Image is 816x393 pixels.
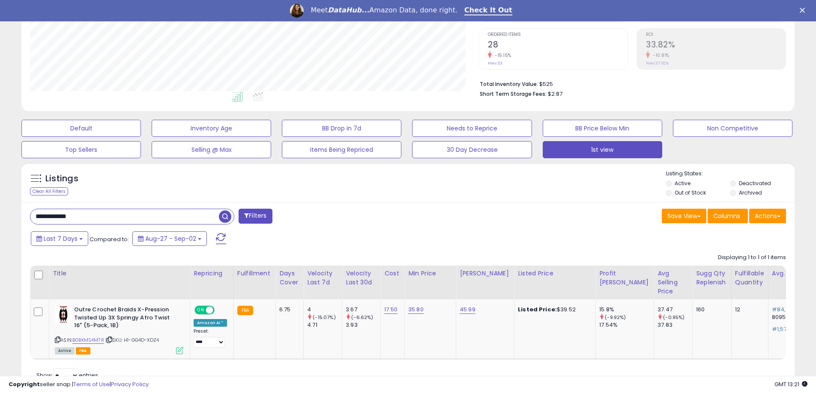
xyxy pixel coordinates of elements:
span: | SKU: H1-GG4D-XDZ4 [105,337,159,343]
small: (-9.92%) [605,314,626,321]
div: ASIN: [55,306,183,353]
div: Title [53,269,186,278]
b: Total Inventory Value: [480,80,538,88]
h5: Listings [45,173,78,185]
button: Filters [239,209,272,224]
b: Short Term Storage Fees: [480,90,547,98]
strong: Copyright [9,380,40,388]
button: Non Competitive [673,120,792,137]
i: DataHub... [328,6,369,14]
div: $39.52 [518,306,589,313]
div: Fulfillment [237,269,272,278]
div: Avg Selling Price [658,269,689,296]
a: Terms of Use [73,380,110,388]
span: Last 7 Days [44,234,78,243]
div: 160 [696,306,725,313]
button: BB Drop in 7d [282,120,401,137]
span: ON [195,307,206,314]
b: Listed Price: [518,305,557,313]
div: Listed Price [518,269,592,278]
div: Velocity Last 30d [346,269,377,287]
label: Deactivated [739,180,771,187]
button: Actions [749,209,786,223]
img: 514tIjvkVCL._SL40_.jpg [55,306,72,323]
b: Outre Crochet Braids X-Pression Twisted Up 3X Springy Afro Twist 16" (5-Pack, 1B) [74,306,178,332]
div: Fulfillable Quantity [735,269,765,287]
small: -10.81% [650,52,670,59]
span: ROI [646,33,786,37]
span: Ordered Items [488,33,628,37]
p: Listing States: [666,170,795,178]
a: 45.99 [460,305,475,314]
button: 1st view [543,141,662,158]
button: Default [21,120,141,137]
div: 15.8% [599,306,654,313]
button: Selling @ Max [152,141,271,158]
small: FBA [237,306,253,315]
div: Repricing [194,269,230,278]
small: (-6.62%) [351,314,373,321]
span: #84,986 [772,305,796,313]
a: Privacy Policy [111,380,149,388]
span: All listings currently available for purchase on Amazon [55,347,75,355]
div: Velocity Last 7d [307,269,338,287]
div: 4.71 [307,321,342,329]
div: Amazon AI * [194,319,227,327]
li: $525 [480,78,780,89]
div: 12 [735,306,762,313]
button: Needs to Reprice [412,120,532,137]
div: Meet Amazon Data, done right. [311,6,457,15]
span: Aug-27 - Sep-02 [145,234,196,243]
div: Preset: [194,328,227,348]
div: 17.54% [599,321,654,329]
span: Columns [713,212,740,220]
button: 30 Day Decrease [412,141,532,158]
a: 17.50 [384,305,398,314]
button: Last 7 Days [31,231,88,246]
button: Items Being Repriced [282,141,401,158]
div: 4 [307,306,342,313]
label: Active [675,180,690,187]
div: 3.93 [346,321,380,329]
a: Check It Out [464,6,512,15]
span: Compared to: [90,235,129,243]
small: -15.15% [492,52,511,59]
span: $2.87 [548,90,562,98]
small: (-15.07%) [313,314,335,321]
small: Prev: 33 [488,61,502,66]
small: Prev: 37.92% [646,61,669,66]
h2: 33.82% [646,40,786,51]
div: Close [800,8,808,13]
div: Clear All Filters [30,187,68,195]
span: #1,573 [772,325,790,333]
span: FBA [76,347,90,355]
div: 3.67 [346,306,380,313]
button: Aug-27 - Sep-02 [132,231,207,246]
small: (-0.95%) [663,314,684,321]
th: Please note that this number is a calculation based on your required days of coverage and your ve... [693,266,732,299]
div: Min Price [408,269,452,278]
div: 37.83 [658,321,692,329]
span: Show: entries [36,371,98,379]
img: Profile image for Georgie [290,4,304,18]
button: Top Sellers [21,141,141,158]
h2: 28 [488,40,628,51]
button: BB Price Below Min [543,120,662,137]
span: 2025-09-10 13:21 GMT [774,380,807,388]
div: Cost [384,269,401,278]
span: OFF [213,307,227,314]
div: Days Cover [279,269,300,287]
button: Columns [708,209,748,223]
div: Sugg Qty Replenish [696,269,728,287]
button: Inventory Age [152,120,271,137]
div: seller snap | | [9,381,149,389]
label: Archived [739,189,762,196]
div: 6.75 [279,306,297,313]
div: Profit [PERSON_NAME] [599,269,650,287]
a: 35.80 [408,305,424,314]
div: [PERSON_NAME] [460,269,511,278]
div: Displaying 1 to 1 of 1 items [718,254,786,262]
a: B0BKMS4M7R [72,337,104,344]
label: Out of Stock [675,189,706,196]
button: Save View [662,209,706,223]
